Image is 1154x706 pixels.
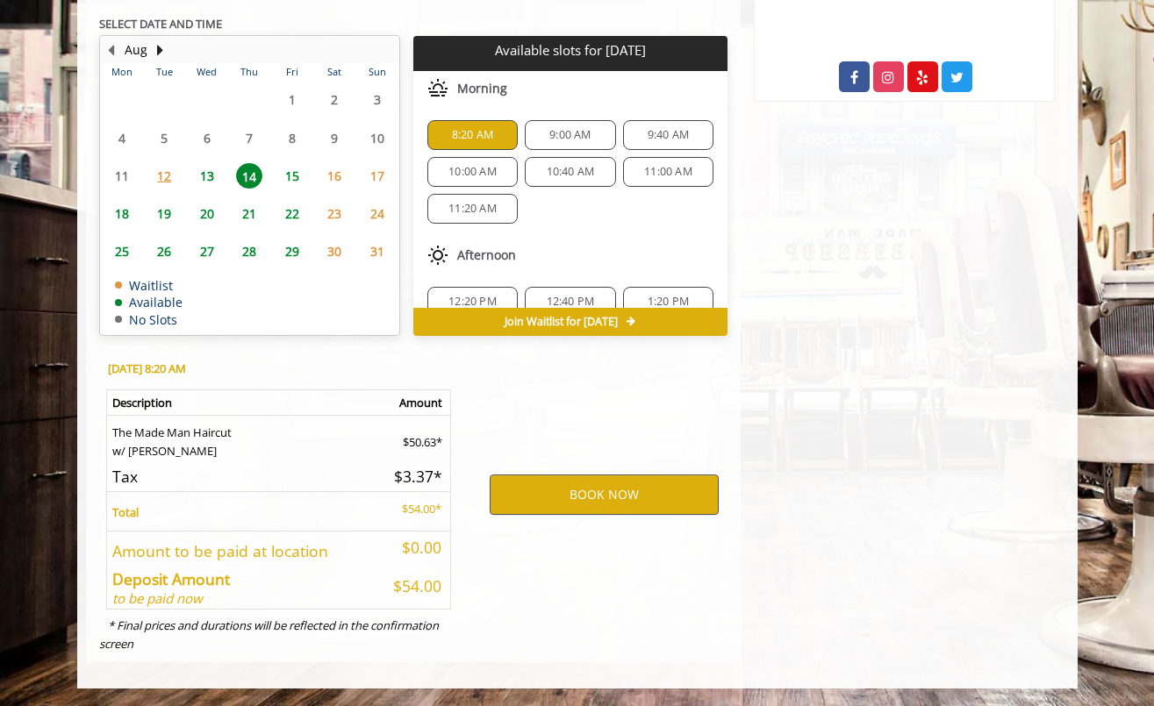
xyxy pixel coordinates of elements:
[279,201,305,226] span: 22
[270,63,312,81] th: Fri
[382,468,441,485] h5: $3.37*
[279,163,305,189] span: 15
[382,500,441,518] p: $54.00*
[228,232,270,270] td: Select day28
[112,395,172,410] b: Description
[547,295,595,309] span: 12:40 PM
[104,40,118,60] button: Previous Month
[185,195,227,232] td: Select day20
[112,589,203,607] i: to be paid now
[115,279,183,292] td: Waitlist
[112,504,139,520] b: Total
[101,195,143,232] td: Select day18
[313,63,355,81] th: Sat
[154,40,168,60] button: Next Month
[490,474,719,515] button: BOOK NOW
[648,295,689,309] span: 1:20 PM
[321,201,348,226] span: 23
[505,315,618,329] span: Join Waitlist for [DATE]
[112,543,369,560] h5: Amount to be paid at location
[355,157,398,195] td: Select day17
[427,287,518,317] div: 12:20 PM
[112,468,369,485] h5: Tax
[525,287,615,317] div: 12:40 PM
[427,120,518,150] div: 8:20 AM
[623,120,713,150] div: 9:40 AM
[427,194,518,224] div: 11:20 AM
[420,43,720,58] p: Available slots for [DATE]
[270,157,312,195] td: Select day15
[321,163,348,189] span: 16
[270,195,312,232] td: Select day22
[313,195,355,232] td: Select day23
[355,195,398,232] td: Select day24
[108,360,186,376] b: [DATE] 8:20 AM
[321,239,348,264] span: 30
[270,232,312,270] td: Select day29
[151,201,177,226] span: 19
[623,287,713,317] div: 1:20 PM
[236,239,262,264] span: 28
[236,163,262,189] span: 14
[623,157,713,187] div: 11:00 AM
[109,201,135,226] span: 18
[364,163,391,189] span: 17
[448,202,497,216] span: 11:20 AM
[525,120,615,150] div: 9:00 AM
[364,201,391,226] span: 24
[427,78,448,99] img: morning slots
[279,239,305,264] span: 29
[644,165,692,179] span: 11:00 AM
[143,195,185,232] td: Select day19
[376,416,451,460] td: $50.63*
[125,40,147,60] button: Aug
[151,163,177,189] span: 12
[427,157,518,187] div: 10:00 AM
[151,239,177,264] span: 26
[364,239,391,264] span: 31
[228,157,270,195] td: Select day14
[143,63,185,81] th: Tue
[185,157,227,195] td: Select day13
[355,63,398,81] th: Sun
[448,295,497,309] span: 12:20 PM
[185,63,227,81] th: Wed
[452,128,493,142] span: 8:20 AM
[194,201,220,226] span: 20
[194,239,220,264] span: 27
[427,245,448,266] img: afternoon slots
[185,232,227,270] td: Select day27
[549,128,591,142] span: 9:00 AM
[457,82,507,96] span: Morning
[143,232,185,270] td: Select day26
[112,568,230,589] b: Deposit Amount
[457,248,516,262] span: Afternoon
[525,157,615,187] div: 10:40 AM
[115,313,183,326] td: No Slots
[648,128,689,142] span: 9:40 AM
[547,165,595,179] span: 10:40 AM
[382,578,441,595] h5: $54.00
[228,195,270,232] td: Select day21
[194,163,220,189] span: 13
[101,232,143,270] td: Select day25
[99,617,439,652] i: * Final prices and durations will be reflected in the confirmation screen
[106,416,376,460] td: The Made Man Haircut w/ [PERSON_NAME]
[236,201,262,226] span: 21
[313,157,355,195] td: Select day16
[313,232,355,270] td: Select day30
[228,63,270,81] th: Thu
[99,16,222,32] b: SELECT DATE AND TIME
[109,239,135,264] span: 25
[143,157,185,195] td: Select day12
[101,63,143,81] th: Mon
[399,395,442,410] b: Amount
[382,539,441,556] h5: $0.00
[115,296,183,309] td: Available
[355,232,398,270] td: Select day31
[448,165,497,179] span: 10:00 AM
